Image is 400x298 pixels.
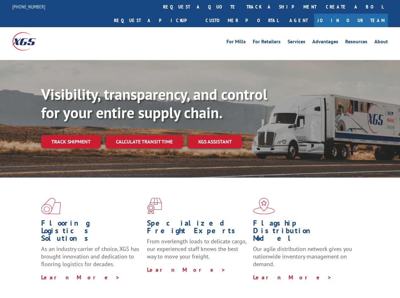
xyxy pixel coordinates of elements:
[41,84,267,122] b: Visibility, transparency, and control for your entire supply chain.
[147,238,248,266] p: From overlength loads to delicate cargo, our experienced staff knows the best way to move your fr...
[253,274,332,281] a: Learn More >
[288,39,305,46] a: Services
[314,14,388,27] a: Join Our Team
[283,14,314,27] a: Agent
[345,39,367,46] a: Resources
[109,14,201,27] a: Request a pickup
[12,3,45,10] a: [PHONE_NUMBER]
[41,198,61,214] img: xgs-icon-total-supply-chain-intelligence-red
[226,39,246,46] a: For Mills
[41,274,120,281] a: Learn More >
[201,14,283,27] a: Customer Portal
[41,245,139,268] span: As an industry carrier of choice, XGS has brought innovation and dedication to flooring logistics...
[188,135,242,149] a: XGS ASSISTANT
[253,39,281,46] a: For Retailers
[253,198,275,214] img: xgs-icon-flagship-distribution-model-red
[253,245,352,268] span: Our agile distribution network gives you nationwide inventory management on demand.
[253,219,354,245] h1: Flagship Distribution Model
[41,135,101,148] a: Track shipment
[147,219,248,238] h1: Specialized Freight Experts
[374,39,388,46] a: About
[41,219,142,245] h1: Flooring Logistics Solutions
[312,39,338,46] a: Advantages
[147,266,226,273] a: Learn More >
[106,135,183,149] a: Calculate transit time
[147,198,162,214] img: xgs-icon-focused-on-flooring-red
